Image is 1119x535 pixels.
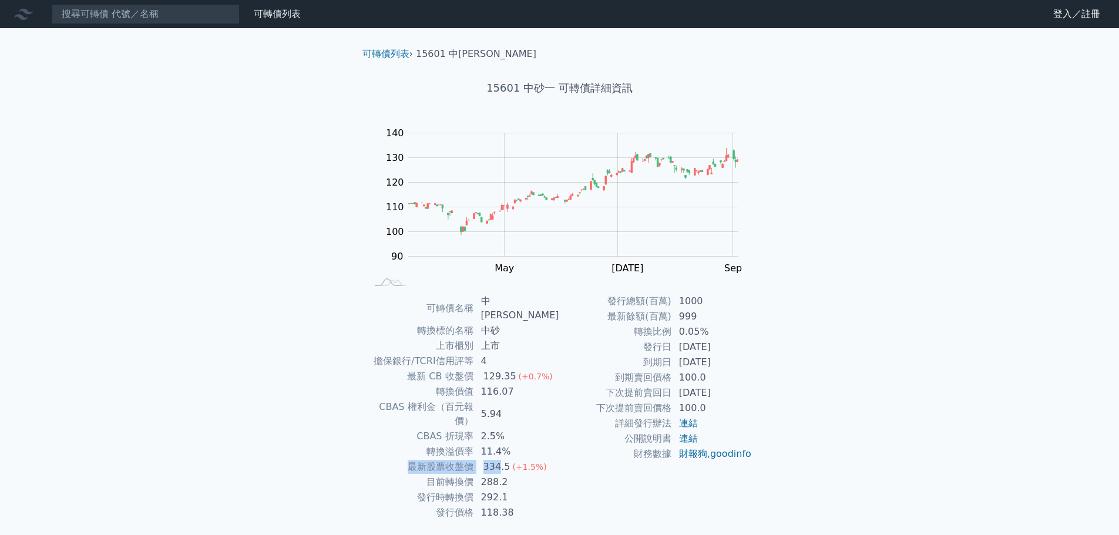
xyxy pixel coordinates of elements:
td: 最新餘額(百萬) [560,309,672,324]
td: 999 [672,309,752,324]
td: [DATE] [672,339,752,355]
td: 擔保銀行/TCRI信用評等 [367,354,474,369]
g: Chart [380,127,756,298]
div: 334.5 [481,460,513,474]
input: 搜尋可轉債 代號／名稱 [52,4,240,24]
tspan: Sep [724,263,742,274]
td: 發行價格 [367,505,474,520]
td: 0.05% [672,324,752,339]
td: 發行時轉換價 [367,490,474,505]
td: 4 [474,354,560,369]
a: 登入／註冊 [1044,5,1110,23]
td: [DATE] [672,385,752,401]
td: 5.94 [474,399,560,429]
td: 詳細發行辦法 [560,416,672,431]
td: 100.0 [672,401,752,416]
td: 公開說明書 [560,431,672,446]
td: 下次提前賣回日 [560,385,672,401]
td: 上市櫃別 [367,338,474,354]
td: 中砂 [474,323,560,338]
td: 轉換溢價率 [367,444,474,459]
td: [DATE] [672,355,752,370]
td: 財務數據 [560,446,672,462]
td: 最新 CB 收盤價 [367,369,474,384]
td: 下次提前賣回價格 [560,401,672,416]
td: 最新股票收盤價 [367,459,474,475]
span: (+0.7%) [519,372,553,381]
td: 中[PERSON_NAME] [474,294,560,323]
td: 11.4% [474,444,560,459]
td: 轉換比例 [560,324,672,339]
td: CBAS 折現率 [367,429,474,444]
td: 發行日 [560,339,672,355]
td: 目前轉換價 [367,475,474,490]
td: 100.0 [672,370,752,385]
td: 上市 [474,338,560,354]
li: › [362,47,413,61]
tspan: 130 [386,152,404,163]
td: , [672,446,752,462]
td: 116.07 [474,384,560,399]
tspan: 90 [391,251,403,262]
td: 118.38 [474,505,560,520]
td: 發行總額(百萬) [560,294,672,309]
td: 到期日 [560,355,672,370]
td: 轉換價值 [367,384,474,399]
tspan: May [495,263,514,274]
h1: 15601 中砂一 可轉債詳細資訊 [353,80,767,96]
div: 129.35 [481,369,519,383]
li: 15601 中[PERSON_NAME] [416,47,536,61]
a: 可轉債列表 [362,48,409,59]
td: 2.5% [474,429,560,444]
a: 連結 [679,433,698,444]
tspan: 100 [386,226,404,237]
tspan: [DATE] [611,263,643,274]
td: 到期賣回價格 [560,370,672,385]
a: 連結 [679,418,698,429]
td: 1000 [672,294,752,309]
a: 財報狗 [679,448,707,459]
td: CBAS 權利金（百元報價） [367,399,474,429]
td: 可轉債名稱 [367,294,474,323]
tspan: 140 [386,127,404,139]
tspan: 110 [386,201,404,213]
td: 轉換標的名稱 [367,323,474,338]
td: 288.2 [474,475,560,490]
td: 292.1 [474,490,560,505]
span: (+1.5%) [512,462,546,472]
a: 可轉債列表 [254,8,301,19]
a: goodinfo [710,448,751,459]
tspan: 120 [386,177,404,188]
